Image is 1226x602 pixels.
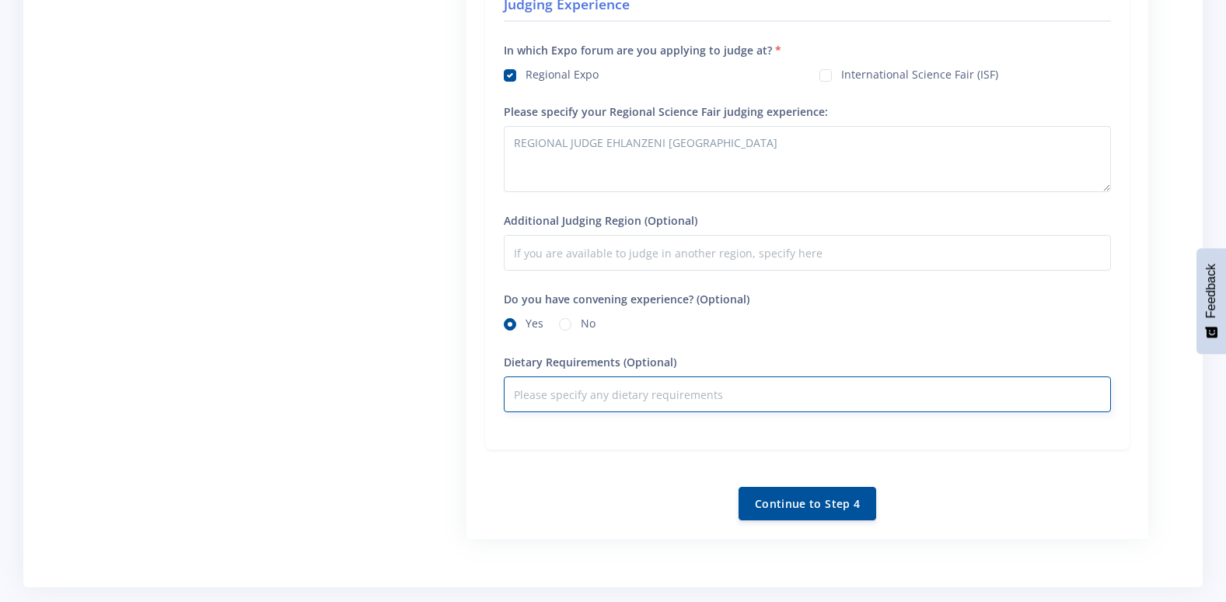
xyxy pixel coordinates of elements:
[504,235,1111,271] input: If you are available to judge in another region, specify here
[739,487,876,520] button: Continue to Step 4
[526,315,543,327] label: Yes
[526,66,599,79] label: Regional Expo
[1196,248,1226,354] button: Feedback - Show survey
[504,291,749,307] label: Do you have convening experience? (Optional)
[841,66,998,79] label: International Science Fair (ISF)
[504,42,781,58] label: In which Expo forum are you applying to judge at?
[504,376,1111,412] input: Please specify any dietary requirements
[504,354,676,370] label: Dietary Requirements (Optional)
[1204,264,1218,318] span: Feedback
[504,212,697,229] label: Additional Judging Region (Optional)
[504,103,828,120] label: Please specify your Regional Science Fair judging experience:
[581,315,596,327] label: No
